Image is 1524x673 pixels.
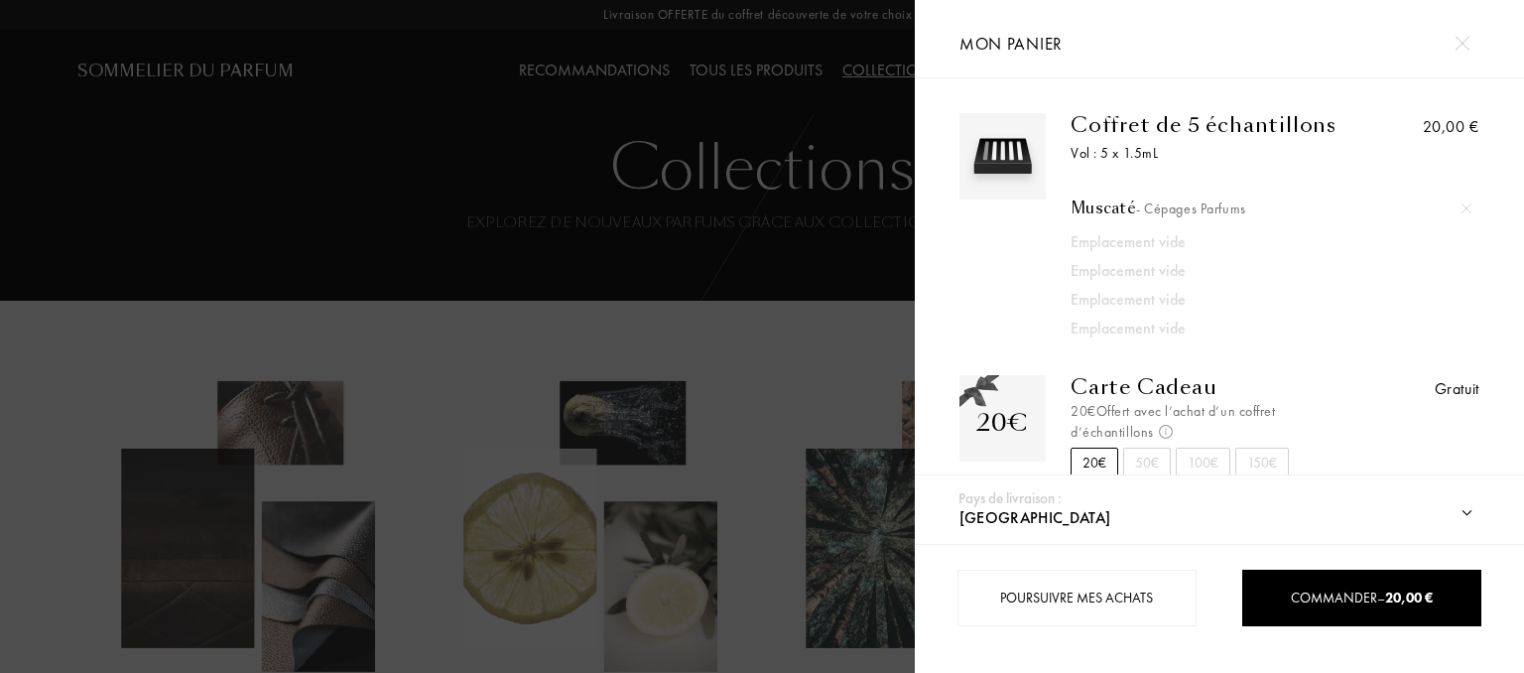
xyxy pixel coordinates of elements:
[1385,589,1433,606] span: 20,00 €
[1423,115,1479,139] div: 20,00 €
[1071,199,1471,218] div: Muscaté
[957,570,1197,626] div: Poursuivre mes achats
[1159,425,1173,439] img: info_voucher.png
[1071,113,1349,137] div: Coffret de 5 échantillons
[1176,448,1230,478] div: 100€
[964,118,1041,195] img: box_1.svg
[1071,375,1349,399] div: Carte Cadeau
[1243,588,1480,608] div: Commander –
[1071,317,1433,340] div: Emplacement vide
[1071,230,1433,254] div: Emplacement vide
[1235,448,1289,478] div: 150€
[959,33,1063,55] span: Mon panier
[1071,401,1349,443] div: 20€ Offert avec l’achat d’un coffret d’échantillons
[1071,143,1349,164] div: Vol : 5 x 1.5mL
[1071,199,1471,218] a: Muscaté- Cépages Parfums
[1435,377,1479,401] div: Gratuit
[1071,259,1433,283] div: Emplacement vide
[1071,288,1433,312] div: Emplacement vide
[1071,448,1118,478] div: 20€
[959,375,999,409] img: gift_n.png
[1455,36,1469,51] img: cross.svg
[976,405,1028,441] div: 20€
[1136,200,1246,217] span: - Cépages Parfums
[958,487,1062,510] div: Pays de livraison :
[1461,203,1471,213] img: cross.svg
[1123,448,1171,478] div: 50€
